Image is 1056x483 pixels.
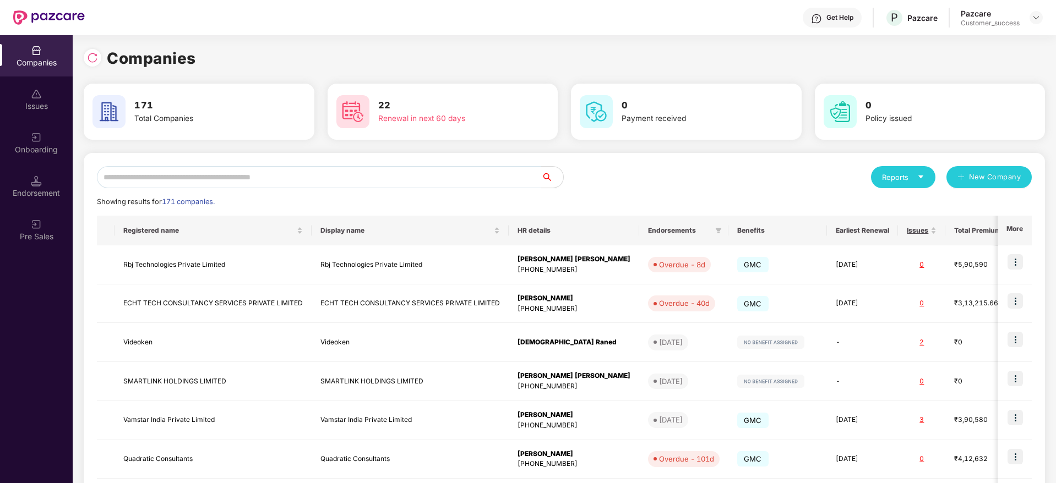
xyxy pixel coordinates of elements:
div: Pazcare [907,13,938,23]
div: Overdue - 40d [659,298,710,309]
td: Vamstar India Private Limited [312,401,509,440]
span: GMC [737,257,769,272]
td: - [827,323,898,362]
span: 171 companies. [162,197,215,206]
div: [DEMOGRAPHIC_DATA] Raned [518,337,630,348]
div: [PHONE_NUMBER] [518,381,630,392]
img: svg+xml;base64,PHN2ZyBpZD0iUmVsb2FkLTMyeDMyIiB4bWxucz0iaHR0cDovL3d3dy53My5vcmcvMjAwMC9zdmciIHdpZH... [87,52,98,63]
span: caret-down [917,173,924,180]
span: Endorsements [648,226,711,235]
td: - [827,362,898,401]
img: svg+xml;base64,PHN2ZyB4bWxucz0iaHR0cDovL3d3dy53My5vcmcvMjAwMC9zdmciIHdpZHRoPSIxMjIiIGhlaWdodD0iMj... [737,336,804,349]
div: Customer_success [961,19,1020,28]
td: Quadratic Consultants [115,440,312,479]
td: Videoken [115,323,312,362]
td: [DATE] [827,245,898,284]
div: Total Companies [134,113,273,125]
img: svg+xml;base64,PHN2ZyB4bWxucz0iaHR0cDovL3d3dy53My5vcmcvMjAwMC9zdmciIHdpZHRoPSIxMjIiIGhlaWdodD0iMj... [737,375,804,388]
td: [DATE] [827,284,898,323]
th: Display name [312,216,509,245]
img: svg+xml;base64,PHN2ZyB4bWxucz0iaHR0cDovL3d3dy53My5vcmcvMjAwMC9zdmciIHdpZHRoPSI2MCIgaGVpZ2h0PSI2MC... [92,95,126,128]
div: Reports [882,172,924,183]
th: Earliest Renewal [827,216,898,245]
div: [PHONE_NUMBER] [518,304,630,314]
span: Display name [320,226,492,235]
span: plus [957,173,965,182]
img: svg+xml;base64,PHN2ZyB4bWxucz0iaHR0cDovL3d3dy53My5vcmcvMjAwMC9zdmciIHdpZHRoPSI2MCIgaGVpZ2h0PSI2MC... [580,95,613,128]
div: ₹3,13,215.66 [954,298,1009,309]
img: svg+xml;base64,PHN2ZyBpZD0iSGVscC0zMngzMiIgeG1sbnM9Imh0dHA6Ly93d3cudzMub3JnLzIwMDAvc3ZnIiB3aWR0aD... [811,13,822,24]
td: ECHT TECH CONSULTANCY SERVICES PRIVATE LIMITED [312,284,509,323]
div: [DATE] [659,376,683,387]
span: filter [713,224,724,237]
th: Issues [898,216,945,245]
th: Registered name [115,216,312,245]
span: GMC [737,296,769,311]
td: Quadratic Consultants [312,440,509,479]
div: Overdue - 101d [659,453,714,464]
td: Rbj Technologies Private Limited [312,245,509,284]
td: ECHT TECH CONSULTANCY SERVICES PRIVATE LIMITED [115,284,312,323]
button: search [541,166,564,188]
div: Overdue - 8d [659,259,705,270]
div: [PERSON_NAME] [PERSON_NAME] [518,371,630,381]
div: Get Help [826,13,853,22]
span: GMC [737,451,769,466]
span: New Company [969,172,1021,183]
th: HR details [509,216,639,245]
span: Showing results for [97,197,215,206]
div: 0 [907,454,937,464]
span: search [541,173,563,182]
div: 0 [907,376,937,387]
img: svg+xml;base64,PHN2ZyB3aWR0aD0iMTQuNSIgaGVpZ2h0PSIxNC41IiB2aWV3Qm94PSIwIDAgMTYgMTYiIGZpbGw9Im5vbm... [31,175,42,186]
div: [DATE] [659,337,683,348]
img: svg+xml;base64,PHN2ZyB3aWR0aD0iMjAiIGhlaWdodD0iMjAiIHZpZXdCb3g9IjAgMCAyMCAyMCIgZmlsbD0ibm9uZSIgeG... [31,219,42,230]
th: Benefits [728,216,827,245]
div: [PERSON_NAME] [518,293,630,304]
div: [PERSON_NAME] [518,410,630,420]
div: Policy issued [866,113,1004,125]
div: 0 [907,260,937,270]
div: 3 [907,415,937,425]
span: Registered name [123,226,295,235]
div: [PERSON_NAME] [518,449,630,459]
td: [DATE] [827,440,898,479]
div: [PHONE_NUMBER] [518,420,630,431]
div: [PERSON_NAME] [PERSON_NAME] [518,254,630,265]
span: GMC [737,413,769,428]
td: Rbj Technologies Private Limited [115,245,312,284]
div: 2 [907,337,937,348]
img: svg+xml;base64,PHN2ZyBpZD0iRHJvcGRvd24tMzJ4MzIiIHhtbG5zPSJodHRwOi8vd3d3LnczLm9yZy8yMDAwL3N2ZyIgd2... [1032,13,1041,22]
img: icon [1008,254,1023,270]
img: icon [1008,371,1023,386]
td: SMARTLINK HOLDINGS LIMITED [115,362,312,401]
img: icon [1008,410,1023,425]
img: icon [1008,449,1023,464]
img: icon [1008,293,1023,309]
div: [PHONE_NUMBER] [518,459,630,469]
h3: 0 [622,98,760,113]
td: Vamstar India Private Limited [115,401,312,440]
div: Renewal in next 60 days [378,113,517,125]
span: filter [715,227,722,234]
div: [PHONE_NUMBER] [518,265,630,275]
img: svg+xml;base64,PHN2ZyBpZD0iSXNzdWVzX2Rpc2FibGVkIiB4bWxucz0iaHR0cDovL3d3dy53My5vcmcvMjAwMC9zdmciIH... [31,89,42,100]
img: icon [1008,332,1023,347]
span: Issues [907,226,928,235]
td: SMARTLINK HOLDINGS LIMITED [312,362,509,401]
div: ₹0 [954,337,1009,348]
th: More [998,216,1032,245]
h1: Companies [107,46,196,70]
div: 0 [907,298,937,309]
h3: 0 [866,98,1004,113]
h3: 22 [378,98,517,113]
td: [DATE] [827,401,898,440]
div: ₹0 [954,376,1009,387]
div: [DATE] [659,414,683,425]
div: ₹5,90,590 [954,260,1009,270]
img: svg+xml;base64,PHN2ZyB4bWxucz0iaHR0cDovL3d3dy53My5vcmcvMjAwMC9zdmciIHdpZHRoPSI2MCIgaGVpZ2h0PSI2MC... [336,95,369,128]
img: svg+xml;base64,PHN2ZyBpZD0iQ29tcGFuaWVzIiB4bWxucz0iaHR0cDovL3d3dy53My5vcmcvMjAwMC9zdmciIHdpZHRoPS... [31,45,42,56]
span: Total Premium [954,226,1001,235]
button: plusNew Company [946,166,1032,188]
img: svg+xml;base64,PHN2ZyB4bWxucz0iaHR0cDovL3d3dy53My5vcmcvMjAwMC9zdmciIHdpZHRoPSI2MCIgaGVpZ2h0PSI2MC... [824,95,857,128]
